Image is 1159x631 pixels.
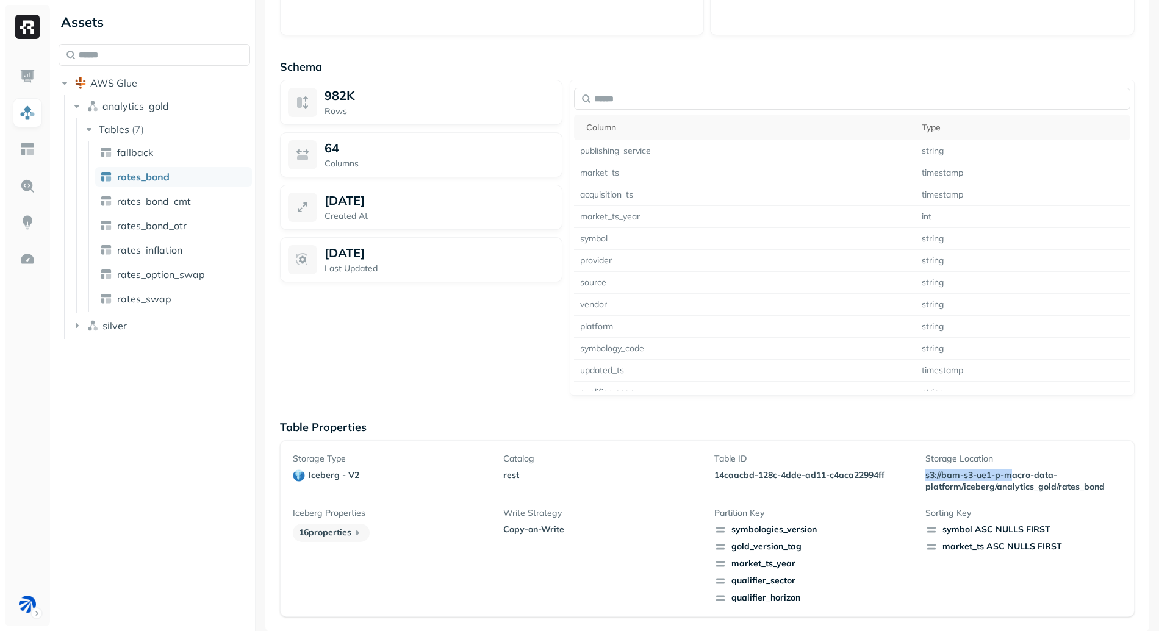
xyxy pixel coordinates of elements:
[503,524,700,535] p: Copy-on-Write
[325,210,554,222] p: Created At
[574,382,916,404] td: qualifier_snap
[95,167,252,187] a: rates_bond
[714,541,911,553] span: gold_version_tag
[325,105,554,117] p: Rows
[117,146,153,159] span: fallback
[280,420,1135,434] p: Table Properties
[714,575,911,587] span: qualifier_sector
[102,100,169,112] span: analytics_gold
[714,524,911,536] span: symbologies_version
[574,162,916,184] td: market_ts
[925,524,1122,536] div: symbol ASC NULLS FIRST
[714,558,911,570] span: market_ts_year
[87,100,99,112] img: namespace
[100,146,112,159] img: table
[916,228,1130,250] td: string
[20,251,35,267] img: Optimization
[916,382,1130,404] td: string
[916,162,1130,184] td: timestamp
[503,453,700,465] p: Catalog
[293,507,489,519] p: Iceberg Properties
[325,158,554,169] p: Columns
[309,469,359,481] p: iceberg - v2
[74,77,87,89] img: root
[117,171,170,183] span: rates_bond
[117,219,187,232] span: rates_bond_otr
[503,469,700,481] p: rest
[293,469,305,482] img: iceberg - v2
[293,524,370,542] p: 16 properties
[87,319,99,332] img: namespace
[916,316,1130,338] td: string
[916,140,1130,162] td: string
[925,469,1108,493] p: s3://bam-s3-ue1-p-macro-data-platform/iceberg/analytics_gold/rates_bond
[714,592,911,604] span: qualifier_horizon
[99,123,129,135] span: Tables
[100,268,112,280] img: table
[95,265,252,284] a: rates_option_swap
[574,206,916,228] td: market_ts_year
[20,215,35,230] img: Insights
[95,240,252,260] a: rates_inflation
[586,122,910,134] div: Column
[574,250,916,272] td: provider
[100,293,112,305] img: table
[95,216,252,235] a: rates_bond_otr
[922,122,1124,134] div: Type
[574,140,916,162] td: publishing_service
[574,228,916,250] td: symbol
[95,143,252,162] a: fallback
[95,191,252,211] a: rates_bond_cmt
[925,507,1122,519] p: Sorting Key
[71,96,251,116] button: analytics_gold
[59,12,250,32] div: Assets
[574,360,916,382] td: updated_ts
[20,105,35,121] img: Assets
[83,119,251,139] button: Tables(7)
[102,319,127,332] span: silver
[132,123,144,135] p: ( 7 )
[916,338,1130,360] td: string
[15,15,40,39] img: Ryft
[325,245,365,260] p: [DATE]
[916,294,1130,316] td: string
[325,263,554,274] p: Last Updated
[293,453,489,465] p: Storage Type
[20,68,35,84] img: Dashboard
[916,250,1130,272] td: string
[59,73,250,93] button: AWS Glue
[280,60,1135,74] p: Schema
[117,268,205,280] span: rates_option_swap
[100,171,112,183] img: table
[100,219,112,232] img: table
[574,184,916,206] td: acquisition_ts
[574,316,916,338] td: platform
[117,293,171,305] span: rates_swap
[20,178,35,194] img: Query Explorer
[325,140,339,155] p: 64
[19,596,36,613] img: BAM
[503,507,700,519] p: Write Strategy
[916,360,1130,382] td: timestamp
[117,195,191,207] span: rates_bond_cmt
[574,272,916,294] td: source
[20,141,35,157] img: Asset Explorer
[325,88,354,103] span: 982K
[100,244,112,256] img: table
[325,193,365,208] p: [DATE]
[95,289,252,308] a: rates_swap
[714,453,911,465] p: Table ID
[925,541,1122,553] div: market_ts ASC NULLS FIRST
[925,453,1122,465] p: Storage Location
[71,316,251,335] button: silver
[916,272,1130,294] td: string
[714,507,911,519] p: Partition Key
[574,294,916,316] td: vendor
[574,338,916,360] td: symbology_code
[117,244,182,256] span: rates_inflation
[916,206,1130,228] td: int
[100,195,112,207] img: table
[916,184,1130,206] td: timestamp
[90,77,137,89] span: AWS Glue
[714,469,911,481] p: 14caacbd-128c-4dde-ad11-c4aca22994ff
